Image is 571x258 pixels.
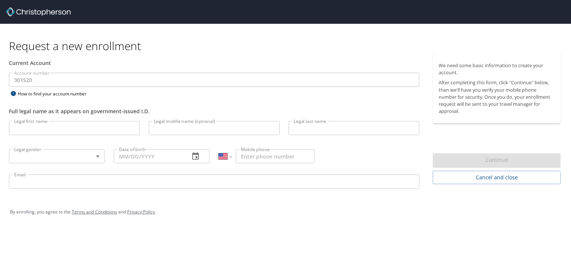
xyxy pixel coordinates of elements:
a: Privacy Policy [127,209,155,215]
div: How to find your account number [9,89,102,98]
img: cbt logo [6,7,71,16]
input: Enter phone number [236,149,314,163]
button: Cancel and close [433,171,561,184]
p: We need some basic information to create your account. [439,62,555,76]
span: Cancel and close [439,173,555,182]
input: MM/DD/YYYY [114,149,184,163]
div: ​ [9,149,105,163]
div: Full legal name as it appears on government-issued I.D. [9,107,419,115]
p: After completing this form, click "Continue" below, then we'll have you verify your mobile phone ... [439,79,555,115]
div: Current Account [9,59,419,67]
div: By enrolling, you agree to the and . [10,203,561,221]
h1: Request a new enrollment [9,39,567,53]
a: Terms and Conditions [72,209,117,215]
